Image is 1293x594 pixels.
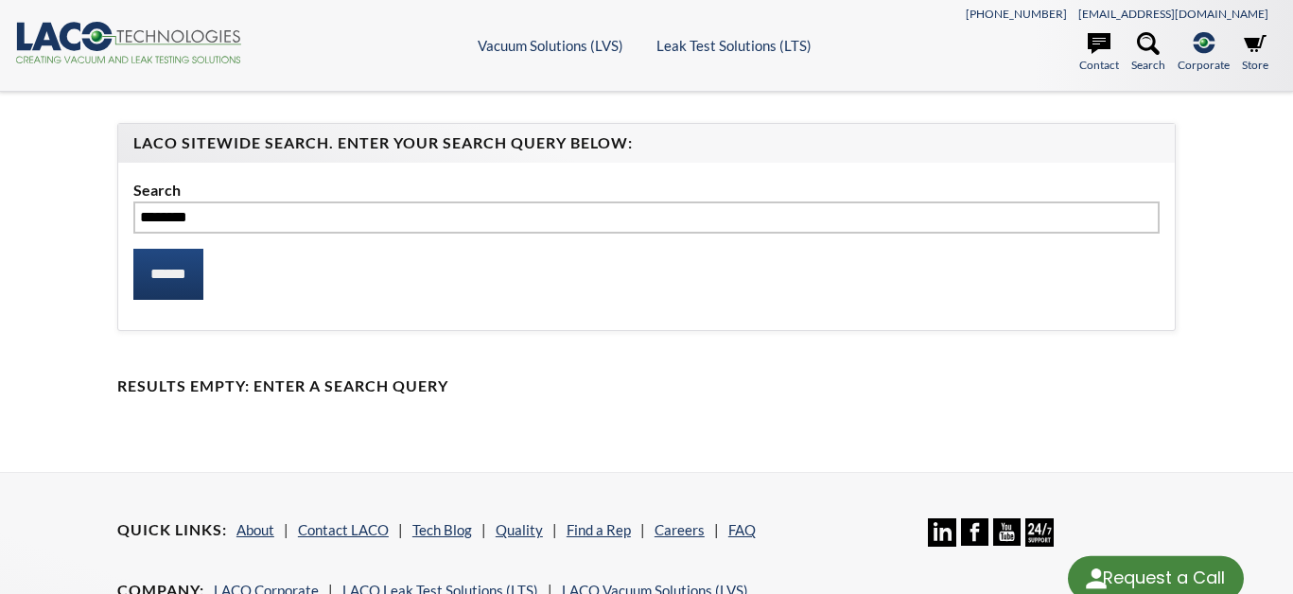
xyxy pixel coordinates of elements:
[1079,32,1119,74] a: Contact
[567,521,631,538] a: Find a Rep
[1025,518,1053,546] img: 24/7 Support Icon
[478,37,623,54] a: Vacuum Solutions (LVS)
[1078,7,1268,21] a: [EMAIL_ADDRESS][DOMAIN_NAME]
[1131,32,1165,74] a: Search
[966,7,1067,21] a: [PHONE_NUMBER]
[236,521,274,538] a: About
[1178,56,1230,74] span: Corporate
[656,37,812,54] a: Leak Test Solutions (LTS)
[1025,533,1053,550] a: 24/7 Support
[1081,564,1111,594] img: round button
[117,520,227,540] h4: Quick Links
[496,521,543,538] a: Quality
[117,376,1176,396] h4: Results Empty: Enter a Search Query
[1242,32,1268,74] a: Store
[133,133,1160,153] h4: LACO Sitewide Search. Enter your Search Query Below:
[298,521,389,538] a: Contact LACO
[412,521,472,538] a: Tech Blog
[728,521,756,538] a: FAQ
[655,521,705,538] a: Careers
[133,178,1160,202] label: Search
